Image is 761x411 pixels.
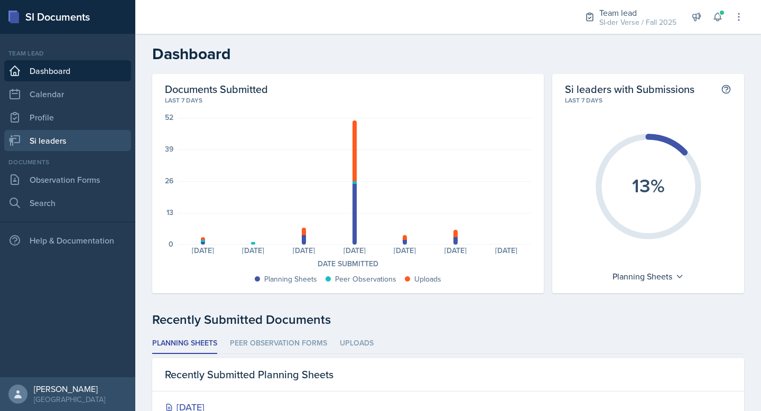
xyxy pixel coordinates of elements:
div: Peer Observations [335,274,396,285]
h2: Dashboard [152,44,744,63]
div: Planning Sheets [264,274,317,285]
div: 0 [169,240,173,248]
div: 13 [166,209,173,216]
h2: Documents Submitted [165,82,531,96]
text: 13% [632,172,665,199]
div: [DATE] [279,247,329,254]
a: Observation Forms [4,169,131,190]
div: 39 [165,145,173,153]
div: Last 7 days [565,96,731,105]
div: Team lead [599,6,676,19]
h2: Si leaders with Submissions [565,82,694,96]
div: [DATE] [430,247,481,254]
div: 26 [165,177,173,184]
div: [DATE] [329,247,380,254]
div: Planning Sheets [607,268,689,285]
a: Search [4,192,131,213]
a: Calendar [4,83,131,105]
div: [DATE] [481,247,532,254]
div: 52 [165,114,173,121]
div: [PERSON_NAME] [34,384,105,394]
div: Team lead [4,49,131,58]
div: Documents [4,157,131,167]
div: [DATE] [178,247,228,254]
li: Uploads [340,333,374,354]
div: [GEOGRAPHIC_DATA] [34,394,105,405]
div: [DATE] [228,247,279,254]
div: Last 7 days [165,96,531,105]
div: SI-der Verse / Fall 2025 [599,17,676,28]
div: Recently Submitted Planning Sheets [152,358,744,391]
div: [DATE] [380,247,431,254]
a: Profile [4,107,131,128]
li: Peer Observation Forms [230,333,327,354]
li: Planning Sheets [152,333,217,354]
div: Uploads [414,274,441,285]
div: Help & Documentation [4,230,131,251]
div: Recently Submitted Documents [152,310,744,329]
a: Dashboard [4,60,131,81]
a: Si leaders [4,130,131,151]
div: Date Submitted [165,258,531,269]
